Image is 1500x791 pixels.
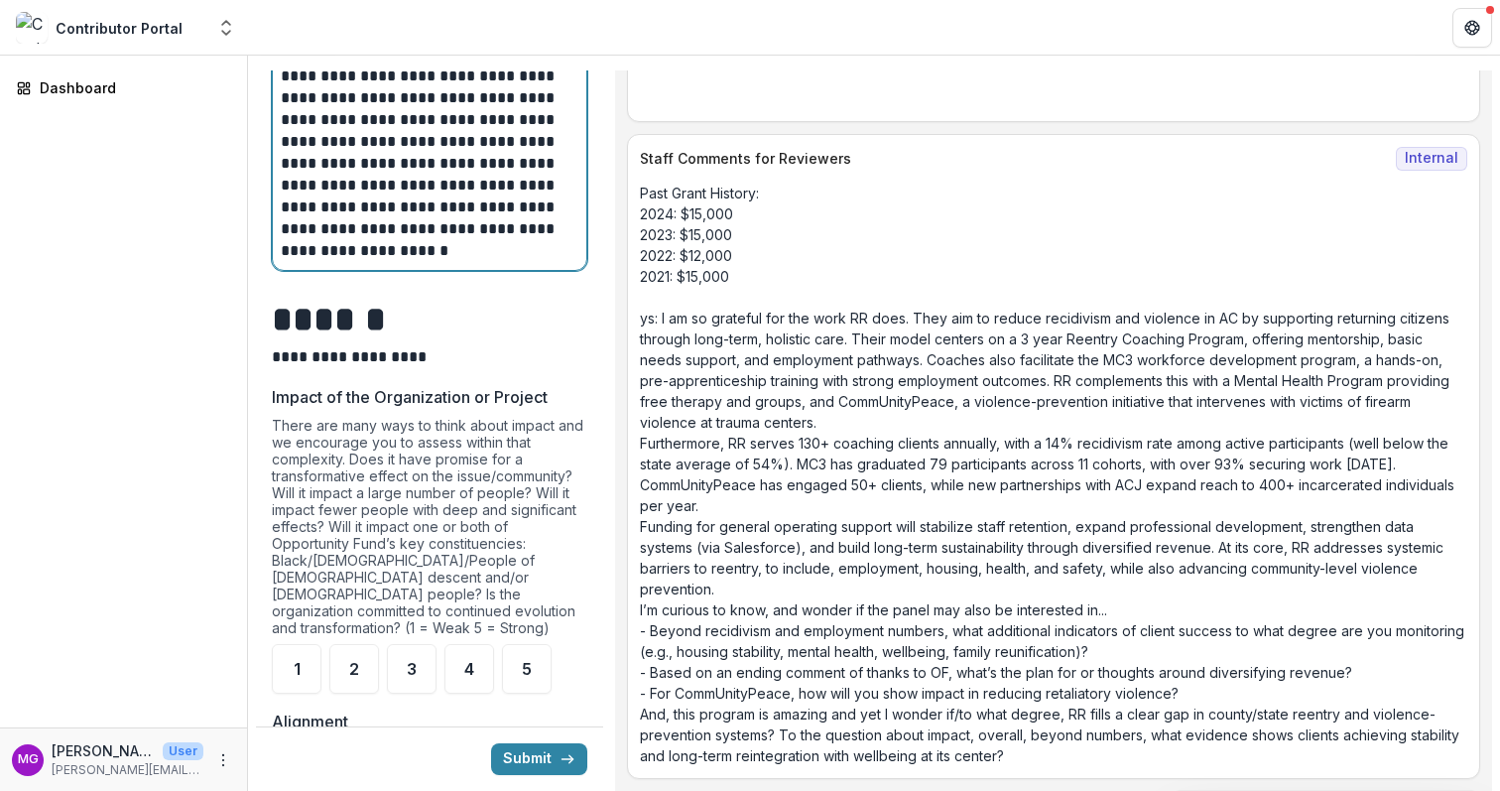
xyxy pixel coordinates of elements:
[294,661,301,677] span: 1
[163,742,203,760] p: User
[52,740,155,761] p: [PERSON_NAME]
[272,710,348,733] p: Alignment
[1396,147,1467,171] span: Internal
[349,661,359,677] span: 2
[40,77,223,98] div: Dashboard
[16,12,48,44] img: Contributor Portal
[8,71,239,104] a: Dashboard
[56,18,183,39] div: Contributor Portal
[640,183,1467,766] p: Past Grant History: 2024: $15,000 2023: $15,000 2022: $12,000 2021: $15,000 ys: I am so grateful ...
[52,761,203,779] p: [PERSON_NAME][EMAIL_ADDRESS][PERSON_NAME][DOMAIN_NAME]
[1452,8,1492,48] button: Get Help
[18,753,39,766] div: Mollie Goodman
[522,661,532,677] span: 5
[464,661,474,677] span: 4
[211,748,235,772] button: More
[272,385,548,409] p: Impact of the Organization or Project
[640,148,1388,169] p: Staff Comments for Reviewers
[407,661,417,677] span: 3
[212,8,240,48] button: Open entity switcher
[272,417,587,644] div: There are many ways to think about impact and we encourage you to assess within that complexity. ...
[491,743,587,775] button: Submit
